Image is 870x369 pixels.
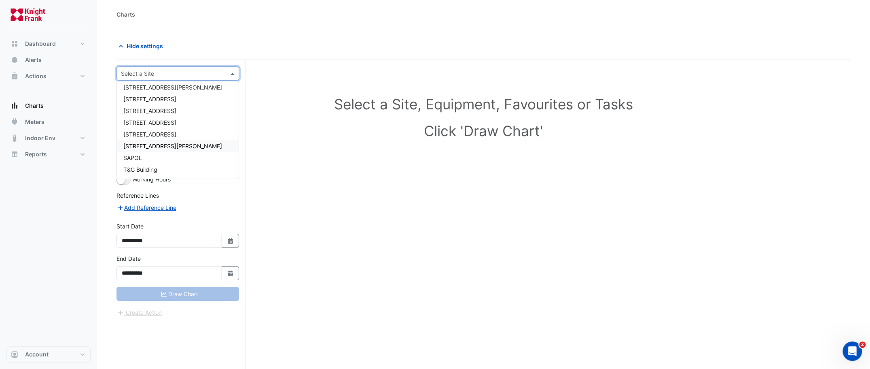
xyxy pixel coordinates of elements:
button: Account [6,346,91,363]
h1: Select a Site, Equipment, Favourites or Tasks [134,96,833,113]
span: Reports [25,150,47,158]
span: 2 [859,341,866,348]
fa-icon: Select Date [227,237,234,244]
fa-icon: Select Date [227,270,234,277]
app-icon: Charts [11,102,19,110]
ng-dropdown-panel: Options list [116,81,239,179]
span: Alerts [25,56,42,64]
img: Company Logo [10,6,46,23]
span: Charts [25,102,44,110]
span: Account [25,350,49,358]
app-icon: Dashboard [11,40,19,48]
app-icon: Reports [11,150,19,158]
button: Actions [6,68,91,84]
button: Reports [6,146,91,162]
button: Indoor Env [6,130,91,146]
span: Actions [25,72,47,80]
span: [STREET_ADDRESS][PERSON_NAME] [123,84,222,91]
button: Dashboard [6,36,91,52]
div: Charts [116,10,135,19]
button: Add Reference Line [116,203,177,212]
h1: Click 'Draw Chart' [134,122,833,139]
app-escalated-ticket-create-button: Please correct errors first [116,308,162,315]
label: Reference Lines [116,191,159,200]
button: Hide settings [116,39,168,53]
button: Alerts [6,52,91,68]
span: Hide settings [127,42,163,50]
iframe: Intercom live chat [842,341,862,361]
span: T&G Building [123,166,157,173]
span: Working Hours [132,176,171,183]
label: End Date [116,254,141,263]
span: Meters [25,118,44,126]
app-icon: Alerts [11,56,19,64]
app-icon: Indoor Env [11,134,19,142]
span: [STREET_ADDRESS] [123,96,176,102]
span: [STREET_ADDRESS] [123,119,176,126]
span: Dashboard [25,40,56,48]
app-icon: Actions [11,72,19,80]
label: Start Date [116,222,144,230]
span: [STREET_ADDRESS] [123,131,176,138]
span: SAPOL [123,154,142,161]
span: [STREET_ADDRESS][PERSON_NAME] [123,143,222,149]
button: Charts [6,98,91,114]
span: [STREET_ADDRESS] [123,107,176,114]
span: Indoor Env [25,134,55,142]
app-icon: Meters [11,118,19,126]
button: Meters [6,114,91,130]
